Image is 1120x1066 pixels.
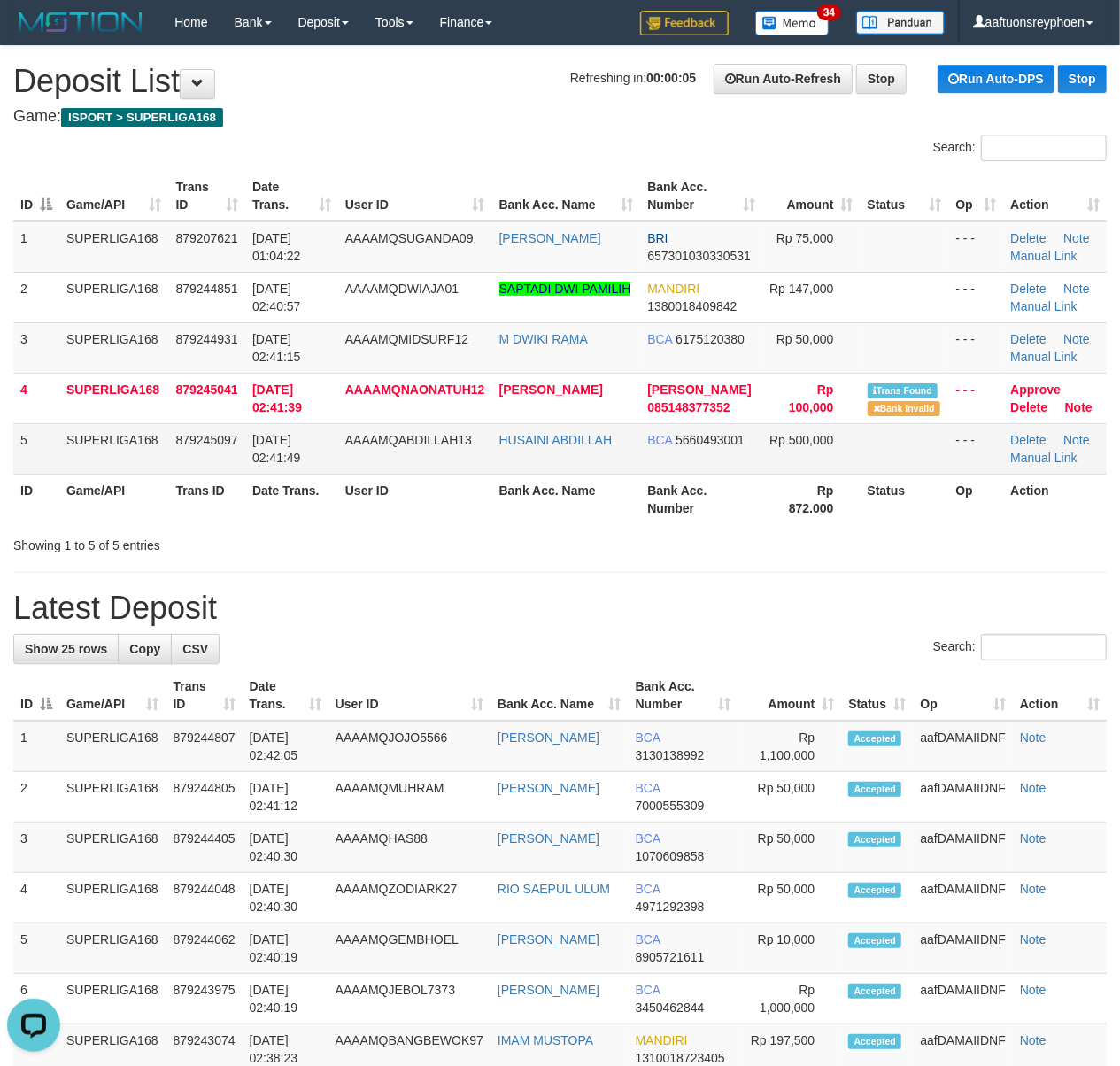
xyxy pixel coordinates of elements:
[1013,670,1107,721] th: Action: activate to sort column ascending
[498,983,599,997] a: [PERSON_NAME]
[243,923,328,974] td: [DATE] 02:40:19
[13,772,59,823] td: 2
[328,974,490,1024] td: AAAAMQJEBOL7373
[949,474,1004,524] th: Op
[129,642,160,656] span: Copy
[636,882,660,896] span: BCA
[914,823,1013,873] td: aafDAMAIIDNF
[714,64,853,94] a: Run Auto-Refresh
[647,231,668,245] span: BRI
[13,272,59,322] td: 2
[13,634,119,664] a: Show 25 rows
[243,873,328,923] td: [DATE] 02:40:30
[13,423,59,474] td: 5
[59,272,169,322] td: SUPERLIGA168
[914,873,1013,923] td: aafDAMAIIDNF
[848,782,901,797] span: Accepted
[861,474,949,524] th: Status
[243,721,328,772] td: [DATE] 02:42:05
[1010,382,1061,397] a: Approve
[1020,882,1047,896] a: Note
[328,873,490,923] td: AAAAMQZODIARK27
[640,474,762,524] th: Bank Acc. Number
[762,171,860,221] th: Amount: activate to sort column ascending
[243,823,328,873] td: [DATE] 02:40:30
[169,474,245,524] th: Trans ID
[492,171,641,221] th: Bank Acc. Name: activate to sort column ascending
[914,721,1013,772] td: aafDAMAIIDNF
[61,108,223,127] span: ISPORT > SUPERLIGA168
[59,423,169,474] td: SUPERLIGA168
[59,322,169,373] td: SUPERLIGA168
[1003,171,1107,221] th: Action: activate to sort column ascending
[166,974,243,1024] td: 879243975
[13,974,59,1024] td: 6
[252,282,301,313] span: [DATE] 02:40:57
[647,400,730,414] span: Copy 085148377352 to clipboard
[59,923,166,974] td: SUPERLIGA168
[636,950,705,964] span: Copy 8905721611 to clipboard
[817,4,841,20] span: 34
[1020,831,1047,846] a: Note
[498,781,599,795] a: [PERSON_NAME]
[166,923,243,974] td: 879244062
[338,171,492,221] th: User ID: activate to sort column ascending
[59,721,166,772] td: SUPERLIGA168
[640,11,729,35] img: Feedback.jpg
[776,231,834,245] span: Rp 75,000
[981,634,1107,660] input: Search:
[59,670,166,721] th: Game/API: activate to sort column ascending
[7,7,60,60] button: Open LiveChat chat widget
[848,731,901,746] span: Accepted
[949,322,1004,373] td: - - -
[636,1033,688,1047] span: MANDIRI
[640,171,762,221] th: Bank Acc. Number: activate to sort column ascending
[498,882,610,896] a: RIO SAEPUL ULUM
[636,1051,725,1065] span: Copy 1310018723405 to clipboard
[636,831,660,846] span: BCA
[738,974,842,1024] td: Rp 1,000,000
[1020,730,1047,745] a: Note
[498,932,599,946] a: [PERSON_NAME]
[1010,299,1078,313] a: Manual Link
[647,433,672,447] span: BCA
[499,382,603,397] a: [PERSON_NAME]
[856,64,907,94] a: Stop
[636,849,705,863] span: Copy 1070609858 to clipboard
[636,748,705,762] span: Copy 3130138992 to clipboard
[176,433,238,447] span: 879245097
[868,401,940,416] span: Bank is not match
[1010,282,1046,296] a: Delete
[738,772,842,823] td: Rp 50,000
[13,873,59,923] td: 4
[13,322,59,373] td: 3
[176,382,238,397] span: 879245041
[949,221,1004,273] td: - - -
[1010,332,1046,346] a: Delete
[646,71,696,85] strong: 00:00:05
[738,721,842,772] td: Rp 1,100,000
[118,634,172,664] a: Copy
[1010,350,1078,364] a: Manual Link
[1020,932,1047,946] a: Note
[676,332,745,346] span: Copy 6175120380 to clipboard
[328,670,490,721] th: User ID: activate to sort column ascending
[245,474,338,524] th: Date Trans.
[789,382,834,414] span: Rp 100,000
[848,1034,901,1049] span: Accepted
[59,171,169,221] th: Game/API: activate to sort column ascending
[629,670,738,721] th: Bank Acc. Number: activate to sort column ascending
[933,634,1107,660] label: Search:
[252,382,302,414] span: [DATE] 02:41:39
[13,529,453,554] div: Showing 1 to 5 of 5 entries
[636,932,660,946] span: BCA
[345,231,474,245] span: AAAAMQSUGANDA09
[243,772,328,823] td: [DATE] 02:41:12
[856,11,945,35] img: panduan.png
[981,135,1107,161] input: Search:
[676,433,745,447] span: Copy 5660493001 to clipboard
[13,823,59,873] td: 3
[1063,332,1090,346] a: Note
[171,634,220,664] a: CSV
[570,71,696,85] span: Refreshing in:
